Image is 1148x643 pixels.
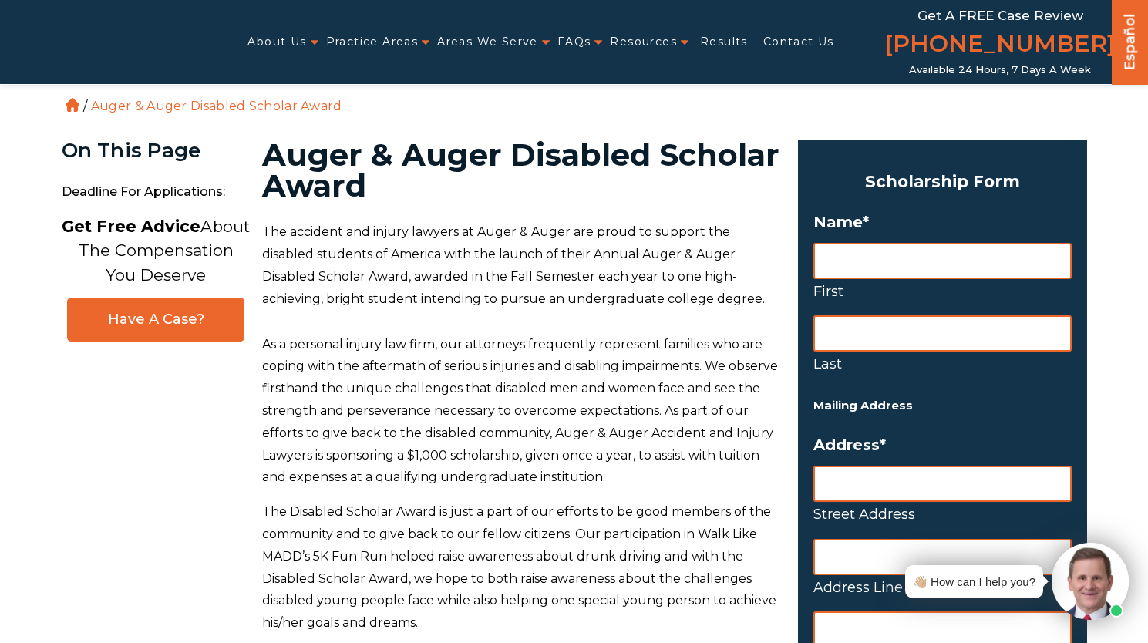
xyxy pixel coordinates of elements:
span: Have A Case? [83,311,228,328]
a: About Us [247,26,306,58]
a: [PHONE_NUMBER] [884,27,1116,64]
label: Address Line 2 [813,575,1072,600]
label: Last [813,352,1072,376]
a: FAQs [557,26,591,58]
a: Resources [610,26,677,58]
h1: Auger & Auger Disabled Scholar Award [262,140,779,201]
a: Results [700,26,748,58]
h3: Scholarship Form [813,167,1072,197]
a: Contact Us [763,26,834,58]
p: As a personal injury law firm, our attorneys frequently represent families who are coping with th... [262,334,779,490]
div: 👋🏼 How can I help you? [913,571,1035,592]
p: The accident and injury lawyers at Auger & Auger are proud to support the disabled students of Am... [262,221,779,310]
p: About The Compensation You Deserve [62,214,250,288]
li: Auger & Auger Disabled Scholar Award [87,99,346,113]
strong: Get Free Advice [62,217,200,236]
label: Name [813,213,1072,231]
a: Areas We Serve [437,26,538,58]
img: Intaker widget Avatar [1052,543,1129,620]
div: On This Page [62,140,251,162]
label: Address [813,436,1072,454]
span: Get a FREE Case Review [917,8,1083,23]
img: Auger & Auger Accident and Injury Lawyers Logo [9,28,197,56]
a: Practice Areas [326,26,419,58]
label: Street Address [813,502,1072,527]
h5: Mailing Address [813,396,1072,416]
span: Available 24 Hours, 7 Days a Week [909,64,1091,76]
label: First [813,279,1072,304]
p: The Disabled Scholar Award is just a part of our efforts to be good members of the community and ... [262,501,779,635]
a: Have A Case? [67,298,244,342]
span: Deadline for Applications: [62,177,251,208]
a: Home [66,98,79,112]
